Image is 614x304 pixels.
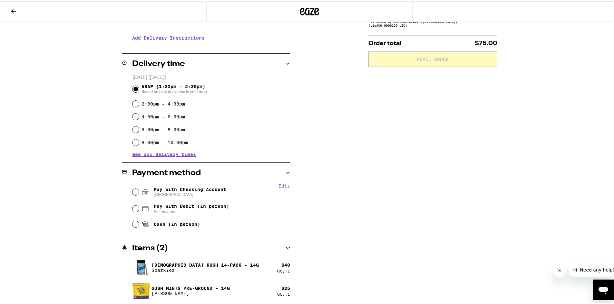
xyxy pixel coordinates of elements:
[569,262,614,276] iframe: Message from company
[141,88,207,93] span: Based on past deliveries in your area
[141,83,207,93] span: ASAP (1:32pm - 2:39pm)
[593,278,614,299] iframe: Button to launch messaging window
[141,139,188,144] label: 8:00pm - 10:00pm
[277,291,290,295] div: Qty: 1
[141,113,185,118] label: 4:00pm - 6:00pm
[132,257,150,275] img: Hindu Kush 14-Pack - 14g
[368,50,497,66] button: Place Order
[278,182,290,187] button: Edit
[277,268,290,272] div: Qty: 1
[141,126,185,131] label: 6:00pm - 8:00pm
[132,44,290,49] p: We'll contact you at [PHONE_NUMBER] when we arrive
[132,73,290,79] p: [DATE] ([DATE])
[132,59,185,67] h2: Delivery time
[281,261,290,266] div: $ 40
[417,56,449,60] span: Place Order
[154,191,226,196] span: [GEOGRAPHIC_DATA]
[154,186,226,196] span: Pay with Checking Account
[151,284,230,290] p: Gush Mints Pre-Ground - 14g
[281,284,290,290] div: $ 25
[151,290,230,295] p: [PERSON_NAME]
[132,243,168,251] h2: Items ( 2 )
[368,39,401,45] span: Order total
[132,168,201,176] h2: Payment method
[154,202,229,207] span: Pay with Debit (in person)
[132,281,150,299] img: Gush Mints Pre-Ground - 14g
[368,18,497,26] div: Fulfilled by Hometown Heart ([GEOGRAPHIC_DATA]) (Lic# C9-0000295-LIC )
[141,100,185,105] label: 2:00pm - 4:00pm
[132,29,290,44] h3: Add Delivery Instructions
[154,220,200,226] span: Cash (in person)
[151,261,259,266] p: [DEMOGRAPHIC_DATA] Kush 14-Pack - 14g
[151,266,259,272] p: Sparkiez
[4,5,46,10] span: Hi. Need any help?
[154,207,229,213] span: Pin required
[553,263,566,276] iframe: Close message
[132,151,196,155] button: See all delivery times
[475,39,497,45] span: $75.00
